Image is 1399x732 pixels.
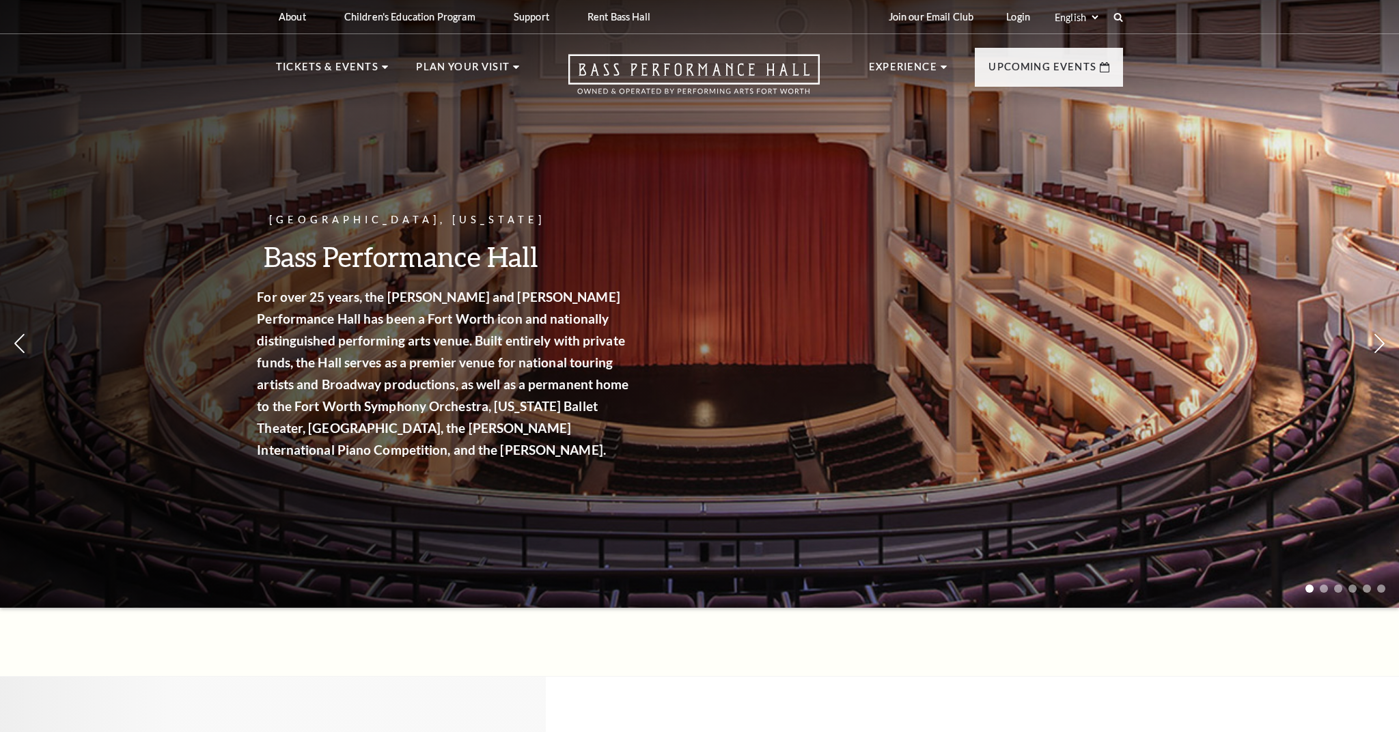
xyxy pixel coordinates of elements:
[1052,11,1100,24] select: Select:
[869,59,937,83] p: Experience
[344,11,475,23] p: Children's Education Program
[271,212,646,229] p: [GEOGRAPHIC_DATA], [US_STATE]
[276,59,378,83] p: Tickets & Events
[416,59,510,83] p: Plan Your Visit
[271,289,642,457] strong: For over 25 years, the [PERSON_NAME] and [PERSON_NAME] Performance Hall has been a Fort Worth ico...
[514,11,549,23] p: Support
[271,239,646,274] h3: Bass Performance Hall
[279,11,306,23] p: About
[988,59,1096,83] p: Upcoming Events
[587,11,650,23] p: Rent Bass Hall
